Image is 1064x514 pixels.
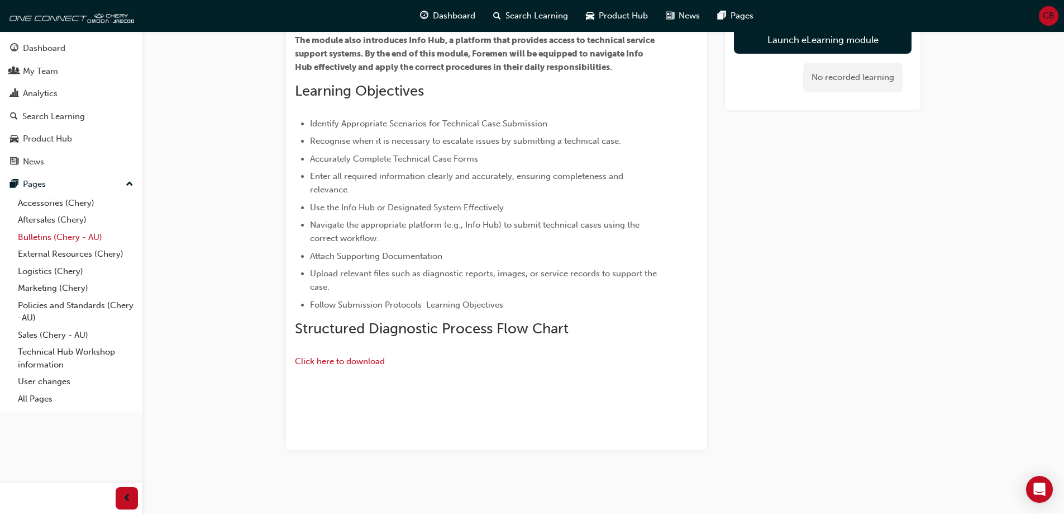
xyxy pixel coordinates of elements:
span: Product Hub [599,10,648,22]
span: up-icon [126,177,133,192]
span: Identify Appropriate Scenarios for Technical Case Submission [310,119,547,129]
img: oneconnect [6,4,134,27]
a: Search Learning [4,106,138,127]
span: The module also introduces Info Hub, a platform that provides access to technical service support... [295,35,656,72]
span: news-icon [666,9,674,23]
span: Learning Objectives [426,300,503,310]
a: User changes [13,373,138,390]
span: news-icon [10,157,18,167]
span: people-icon [10,67,18,77]
span: car-icon [586,9,594,23]
span: News [679,10,700,22]
span: pages-icon [718,9,726,23]
span: prev-icon [123,492,131,506]
span: Attach Supporting Documentation [310,251,442,261]
button: Pages [4,174,138,195]
span: Learning Objectives [295,82,424,100]
span: Navigate the appropriate platform (e.g., Info Hub) to submit technical cases using the correct wo... [310,220,642,243]
span: Accurately Complete Technical Case Forms [310,154,478,164]
span: search-icon [493,9,501,23]
a: Technical Hub Workshop information [13,343,138,373]
a: guage-iconDashboard [411,4,484,27]
span: search-icon [10,112,18,122]
a: Accessories (Chery) [13,195,138,212]
a: My Team [4,61,138,82]
a: External Resources (Chery) [13,246,138,263]
span: Enter all required information clearly and accurately, ensuring completeness and relevance. [310,171,626,195]
span: Follow Submission Protocols [310,300,422,310]
span: Upload relevant files such as diagnostic reports, images, or service records to support the case. [310,268,659,292]
a: Analytics [4,83,138,104]
button: DashboardMy TeamAnalyticsSearch LearningProduct HubNews [4,36,138,174]
div: Pages [23,178,46,191]
a: All Pages [13,390,138,408]
a: Aftersales (Chery) [13,211,138,229]
span: Search Learning [505,10,568,22]
span: pages-icon [10,180,18,190]
span: Dashboard [433,10,475,22]
a: Sales (Chery - AU) [13,327,138,344]
a: search-iconSearch Learning [484,4,577,27]
span: Pages [731,10,753,22]
a: Launch eLearning module [734,26,912,54]
span: chart-icon [10,89,18,99]
a: pages-iconPages [709,4,762,27]
span: car-icon [10,134,18,144]
span: Structured Diagnostic Process Flow Chart [295,320,569,337]
span: guage-icon [420,9,428,23]
a: Logistics (Chery) [13,263,138,280]
div: No recorded learning [803,63,903,92]
span: guage-icon [10,44,18,54]
button: CB [1039,6,1058,26]
a: Bulletins (Chery - AU) [13,229,138,246]
div: Dashboard [23,42,65,55]
div: News [23,155,44,168]
a: Dashboard [4,38,138,59]
div: Analytics [23,87,58,100]
span: CB [1043,10,1055,22]
span: Use the Info Hub or Designated System Effectively [310,202,504,213]
div: Open Intercom Messenger [1026,476,1053,503]
a: News [4,152,138,172]
div: My Team [23,65,58,78]
a: news-iconNews [657,4,709,27]
span: Recognise when it is necessary to escalate issues by submitting a technical case. [310,136,621,146]
a: car-iconProduct Hub [577,4,657,27]
div: Search Learning [22,110,85,123]
a: Product Hub [4,129,138,149]
div: Product Hub [23,133,72,145]
a: Click here to download [295,356,385,366]
a: Marketing (Chery) [13,280,138,297]
a: Policies and Standards (Chery -AU) [13,297,138,327]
